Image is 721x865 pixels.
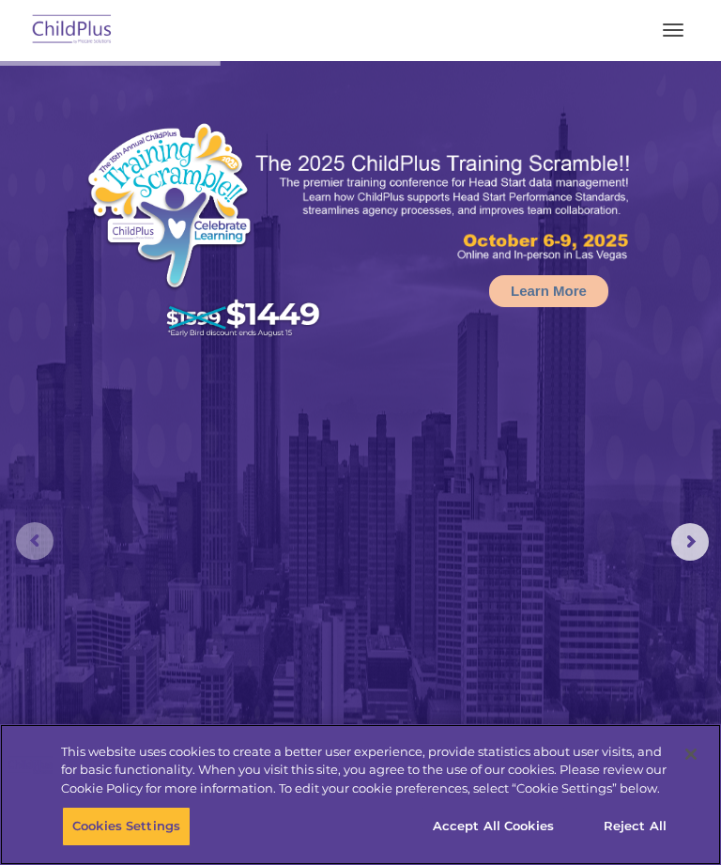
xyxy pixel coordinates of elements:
a: Learn More [489,275,608,307]
button: Close [670,734,712,775]
img: ChildPlus by Procare Solutions [28,8,116,53]
button: Cookies Settings [62,807,191,846]
button: Accept All Cookies [422,807,564,846]
button: Reject All [576,807,694,846]
div: This website uses cookies to create a better user experience, provide statistics about user visit... [61,743,670,798]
